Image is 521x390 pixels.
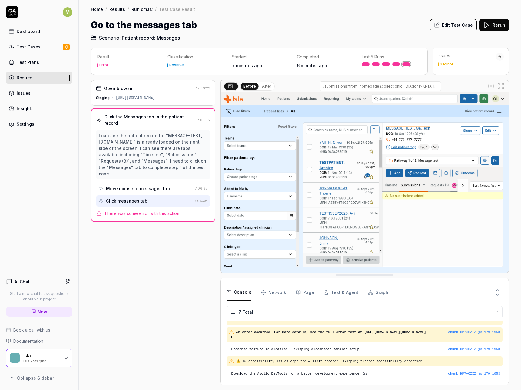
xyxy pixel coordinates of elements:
time: 17:06:35 [196,118,210,122]
button: Rerun [479,19,509,31]
span: Book a call with us [13,327,50,333]
button: Edit Test Case [430,19,477,31]
div: Error [99,63,108,67]
span: There was some error with this action [104,210,179,216]
button: Show all interative elements [486,81,496,91]
div: Test Cases [17,44,41,50]
span: M [63,7,72,17]
div: Insights [17,105,34,112]
a: Book a call with us [6,327,72,333]
button: IIslaIsla - Staging [6,349,72,367]
span: I [10,353,20,363]
time: 17:06:35 [194,186,207,190]
span: Scenario: [98,34,121,41]
pre: ⚠️ 10 accessibility issues captured — limit reached, skipping further accessibility detection. [236,359,500,364]
div: Results [17,74,32,81]
div: Test Case Result [159,6,195,12]
span: New [38,309,47,315]
pre: An error occurred! For more details, see the full error text at [URL][DOMAIN_NAME][DOMAIN_NAME] [236,330,448,335]
button: Network [261,284,286,301]
p: Completed [297,54,352,60]
div: / [128,6,129,12]
button: chunk-HP7ACZIZ.js:179:1953 [448,371,500,376]
p: Result [97,54,157,60]
div: Dashboard [17,28,40,35]
p: Classification [167,54,222,60]
p: Started [232,54,287,60]
div: Click the Messages tab in the patient record [104,114,194,126]
a: Results [6,72,72,84]
pre: Presence feature is disabled - skipping disconnect handler setup [231,347,500,352]
div: Isla [23,353,60,359]
span: Collapse Sidebar [17,375,54,381]
time: 6 minutes ago [297,63,327,68]
button: M [63,6,72,18]
button: Before [241,83,258,89]
a: Scenario:Patient record: Messages [91,34,180,41]
button: Collapse Sidebar [6,372,72,384]
div: Positive [169,63,184,67]
div: 9 Minor [440,62,453,66]
div: Staging [96,95,110,101]
img: Screenshot [221,92,509,273]
time: 17:06:22 [196,86,210,90]
a: New [6,307,72,317]
a: Dashboard [6,25,72,37]
div: Issues [438,53,496,59]
div: / [155,6,157,12]
button: Move mouse to messages tab17:06:35 [96,183,210,194]
button: chunk-HP7ACZIZ.js:179:1953 [448,330,500,335]
div: / [105,6,107,12]
button: After [260,83,274,90]
div: chunk-HP7ACZIZ.js : 179 : 1953 [448,347,500,352]
button: Open in full screen [496,81,506,91]
a: Test Plans [6,56,72,68]
button: chunk-HP7ACZIZ.js:179:1953 [448,347,500,352]
button: Test & Agent [324,284,358,301]
p: Start a new chat to ask questions about your project [6,291,72,302]
div: Settings [17,121,34,127]
h1: Go to the messages tab [91,18,197,32]
div: Open browser [104,85,134,91]
time: 7 minutes ago [232,63,262,68]
a: Test Cases [6,41,72,53]
p: Last 5 Runs [362,54,416,60]
a: Results [109,6,125,12]
div: Test Plans [17,59,39,65]
a: Run cmaC [131,6,153,12]
a: Settings [6,118,72,130]
time: 17:06:36 [193,199,207,203]
div: chunk-HP7ACZIZ.js : 179 : 1953 [448,371,500,376]
button: Console [227,284,251,301]
a: Issues [6,87,72,99]
a: Insights [6,103,72,114]
div: chunk-HP7ACZIZ.js : 179 : 1953 [448,330,500,335]
span: Patient record: Messages [122,34,180,41]
button: Click messages tab17:06:36 [96,195,210,207]
div: [URL][DOMAIN_NAME] [116,95,155,101]
div: Isla - Staging [23,358,60,363]
button: Graph [368,284,388,301]
a: Home [91,6,103,12]
pre: Download the Apollo DevTools for a better development experience: %s [231,371,500,376]
button: Page [296,284,314,301]
div: I can see the patient record for "MESSAGE-TEST, [DOMAIN_NAME]" is already loaded on the right sid... [99,132,207,177]
h4: AI Chat [15,279,30,285]
span: Documentation [13,338,43,344]
a: Documentation [6,338,72,344]
div: Move mouse to messages tab [106,185,170,192]
div: Click messages tab [106,198,148,204]
div: Issues [17,90,31,96]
